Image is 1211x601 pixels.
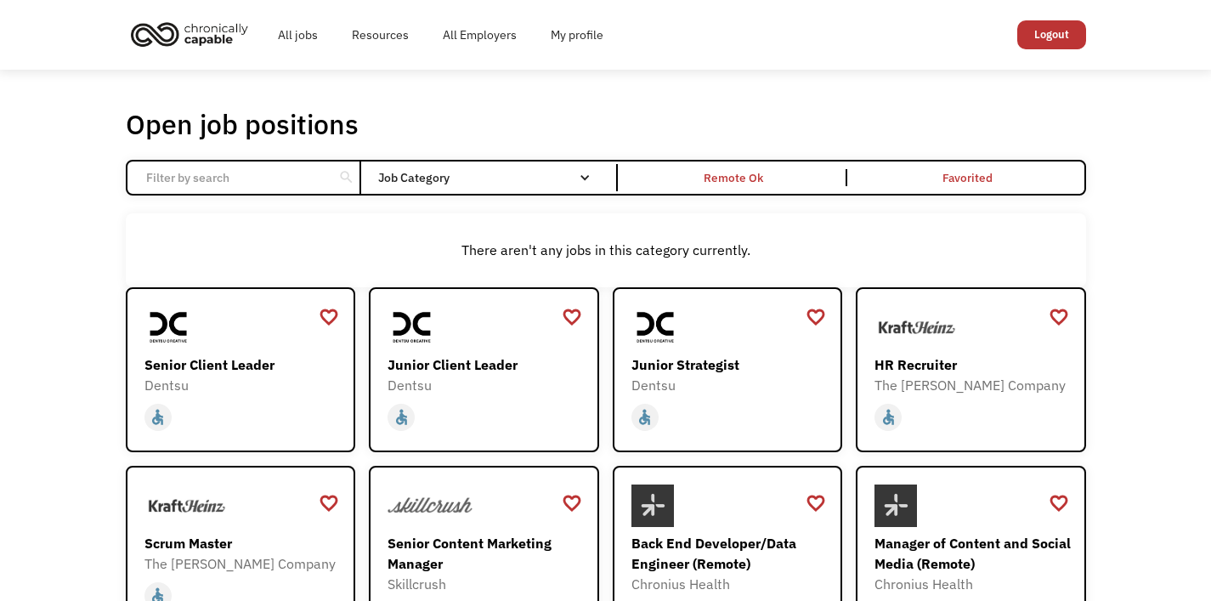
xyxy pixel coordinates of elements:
div: The [PERSON_NAME] Company [144,553,342,574]
div: Dentsu [631,375,829,395]
a: DentsuJunior StrategistDentsuaccessible [613,287,843,452]
div: Dentsu [388,375,585,395]
img: Dentsu [631,306,681,349]
a: Resources [335,8,426,62]
a: favorite_border [319,490,339,516]
div: Back End Developer/Data Engineer (Remote) [631,533,829,574]
div: Dentsu [144,375,342,395]
a: home [126,15,261,53]
h1: Open job positions [126,107,359,141]
a: favorite_border [806,490,826,516]
form: Email Form [126,160,1086,196]
div: accessible [393,405,410,430]
div: accessible [149,405,167,430]
a: DentsuSenior Client LeaderDentsuaccessible [126,287,356,452]
img: Skillcrush [388,485,473,527]
a: favorite_border [319,304,339,330]
div: Job Category [378,172,607,184]
img: The Kraft Heinz Company [874,306,959,349]
div: Remote Ok [704,167,763,188]
a: All Employers [426,8,534,62]
a: The Kraft Heinz CompanyHR RecruiterThe [PERSON_NAME] Companyaccessible [856,287,1086,452]
div: Senior Client Leader [144,354,342,375]
a: Favorited [851,162,1084,194]
div: Junior Client Leader [388,354,585,375]
div: Chronius Health [874,574,1072,594]
div: Scrum Master [144,533,342,553]
img: The Kraft Heinz Company [144,485,229,527]
img: Chronically Capable logo [126,15,253,53]
div: accessible [636,405,654,430]
div: The [PERSON_NAME] Company [874,375,1072,395]
div: Manager of Content and Social Media (Remote) [874,533,1072,574]
a: favorite_border [806,304,826,330]
div: Junior Strategist [631,354,829,375]
div: Job Category [378,164,607,191]
a: favorite_border [1049,304,1069,330]
a: My profile [534,8,620,62]
a: favorite_border [1049,490,1069,516]
div: HR Recruiter [874,354,1072,375]
a: Remote Ok [618,162,851,194]
div: search [338,165,354,190]
div: Chronius Health [631,574,829,594]
img: Dentsu [144,306,194,349]
a: favorite_border [562,304,582,330]
img: Chronius Health [631,485,674,527]
a: All jobs [261,8,335,62]
img: Dentsu [388,306,437,349]
a: Logout [1017,20,1086,49]
div: Skillcrush [388,574,585,594]
div: accessible [880,405,897,430]
input: Filter by search [136,162,325,194]
a: DentsuJunior Client LeaderDentsuaccessible [369,287,599,452]
div: There aren't any jobs in this category currently. [134,240,1078,260]
img: Chronius Health [874,485,917,527]
a: favorite_border [562,490,582,516]
div: Senior Content Marketing Manager [388,533,585,574]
